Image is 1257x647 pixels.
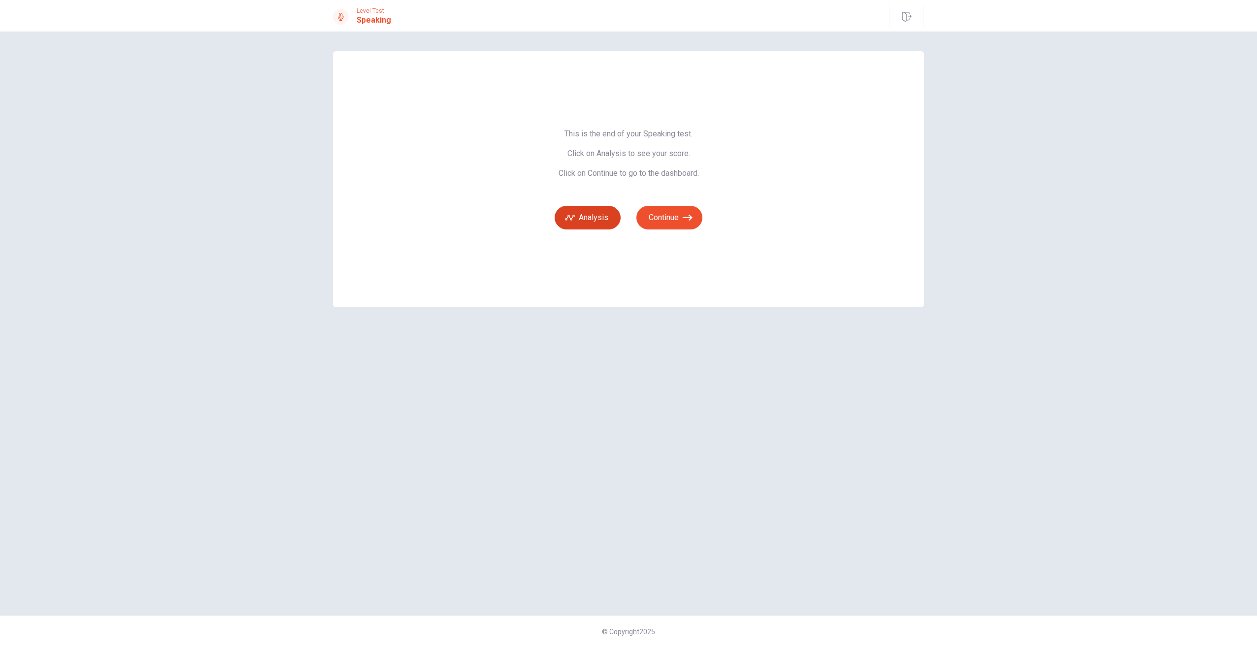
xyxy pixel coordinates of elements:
span: This is the end of your Speaking test. Click on Analysis to see your score. Click on Continue to ... [555,129,702,178]
h1: Speaking [357,14,391,26]
span: © Copyright 2025 [602,628,655,636]
button: Analysis [555,206,621,229]
span: Level Test [357,7,391,14]
button: Continue [636,206,702,229]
